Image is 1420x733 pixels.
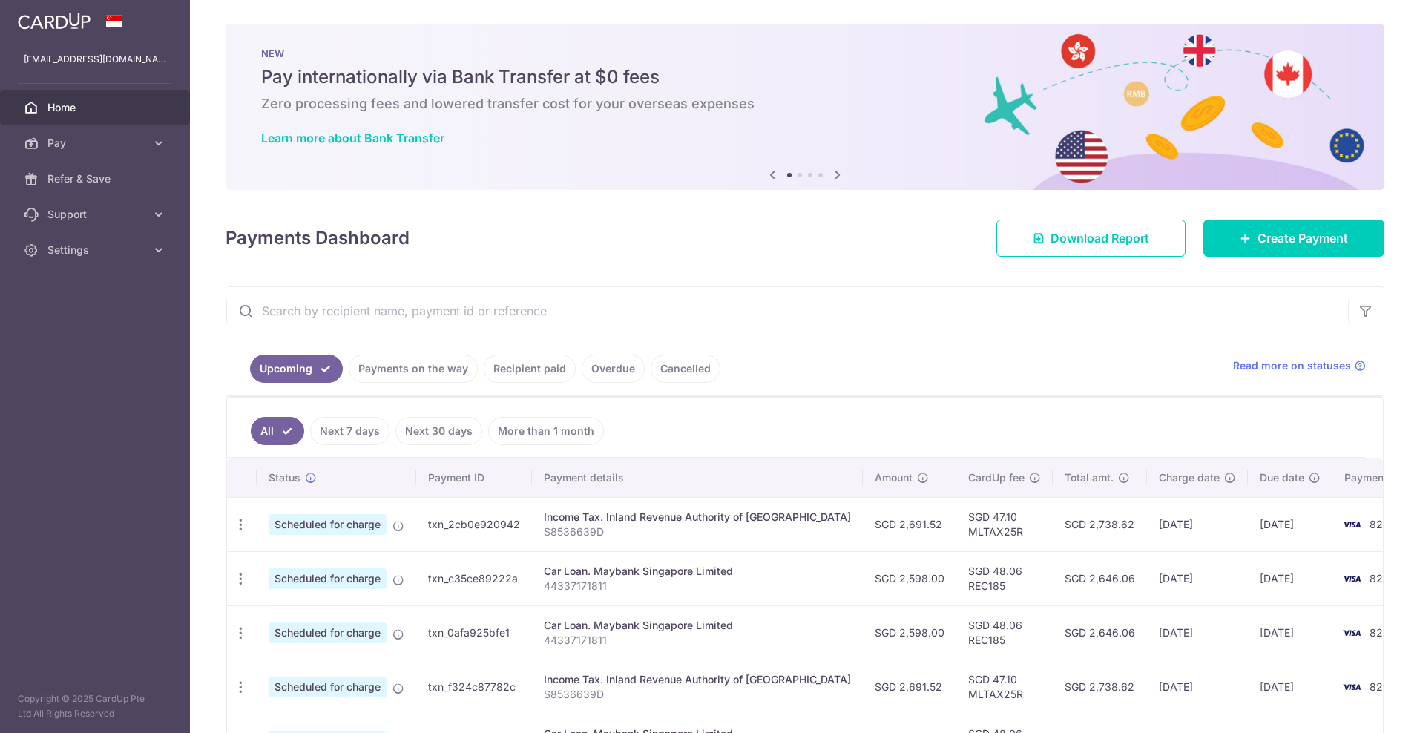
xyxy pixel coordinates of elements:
[532,458,863,497] th: Payment details
[1147,551,1248,605] td: [DATE]
[544,672,851,687] div: Income Tax. Inland Revenue Authority of [GEOGRAPHIC_DATA]
[1248,605,1332,660] td: [DATE]
[956,660,1053,714] td: SGD 47.10 MLTAX25R
[416,551,532,605] td: txn_c35ce89222a
[488,417,604,445] a: More than 1 month
[261,95,1349,113] h6: Zero processing fees and lowered transfer cost for your overseas expenses
[1248,551,1332,605] td: [DATE]
[1147,660,1248,714] td: [DATE]
[1370,680,1396,693] span: 8253
[544,564,851,579] div: Car Loan. Maybank Singapore Limited
[544,633,851,648] p: 44337171811
[226,225,410,252] h4: Payments Dashboard
[261,65,1349,89] h5: Pay internationally via Bank Transfer at $0 fees
[544,579,851,594] p: 44337171811
[261,131,444,145] a: Learn more about Bank Transfer
[1260,470,1304,485] span: Due date
[1233,358,1366,373] a: Read more on statuses
[47,171,145,186] span: Refer & Save
[956,551,1053,605] td: SGD 48.06 REC185
[1337,678,1367,696] img: Bank Card
[24,52,166,67] p: [EMAIL_ADDRESS][DOMAIN_NAME]
[47,243,145,257] span: Settings
[875,470,913,485] span: Amount
[349,355,478,383] a: Payments on the way
[395,417,482,445] a: Next 30 days
[1337,516,1367,533] img: Bank Card
[226,287,1348,335] input: Search by recipient name, payment id or reference
[1248,497,1332,551] td: [DATE]
[269,622,387,643] span: Scheduled for charge
[250,355,343,383] a: Upcoming
[1203,220,1384,257] a: Create Payment
[863,497,956,551] td: SGD 2,691.52
[1337,570,1367,588] img: Bank Card
[226,24,1384,190] img: Bank transfer banner
[47,207,145,222] span: Support
[416,458,532,497] th: Payment ID
[651,355,720,383] a: Cancelled
[1370,626,1396,639] span: 8253
[544,618,851,633] div: Car Loan. Maybank Singapore Limited
[544,687,851,702] p: S8536639D
[251,417,304,445] a: All
[1248,660,1332,714] td: [DATE]
[1370,518,1396,530] span: 8253
[1258,229,1348,247] span: Create Payment
[47,136,145,151] span: Pay
[1147,497,1248,551] td: [DATE]
[484,355,576,383] a: Recipient paid
[1159,470,1220,485] span: Charge date
[544,525,851,539] p: S8536639D
[1053,605,1147,660] td: SGD 2,646.06
[1053,660,1147,714] td: SGD 2,738.62
[269,568,387,589] span: Scheduled for charge
[269,470,300,485] span: Status
[47,100,145,115] span: Home
[269,514,387,535] span: Scheduled for charge
[416,660,532,714] td: txn_f324c87782c
[863,660,956,714] td: SGD 2,691.52
[1051,229,1149,247] span: Download Report
[18,12,91,30] img: CardUp
[582,355,645,383] a: Overdue
[1233,358,1351,373] span: Read more on statuses
[863,605,956,660] td: SGD 2,598.00
[1053,497,1147,551] td: SGD 2,738.62
[544,510,851,525] div: Income Tax. Inland Revenue Authority of [GEOGRAPHIC_DATA]
[1370,572,1396,585] span: 8253
[956,605,1053,660] td: SGD 48.06 REC185
[1053,551,1147,605] td: SGD 2,646.06
[310,417,389,445] a: Next 7 days
[1065,470,1114,485] span: Total amt.
[956,497,1053,551] td: SGD 47.10 MLTAX25R
[416,605,532,660] td: txn_0afa925bfe1
[261,47,1349,59] p: NEW
[269,677,387,697] span: Scheduled for charge
[1147,605,1248,660] td: [DATE]
[968,470,1025,485] span: CardUp fee
[863,551,956,605] td: SGD 2,598.00
[996,220,1186,257] a: Download Report
[416,497,532,551] td: txn_2cb0e920942
[1337,624,1367,642] img: Bank Card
